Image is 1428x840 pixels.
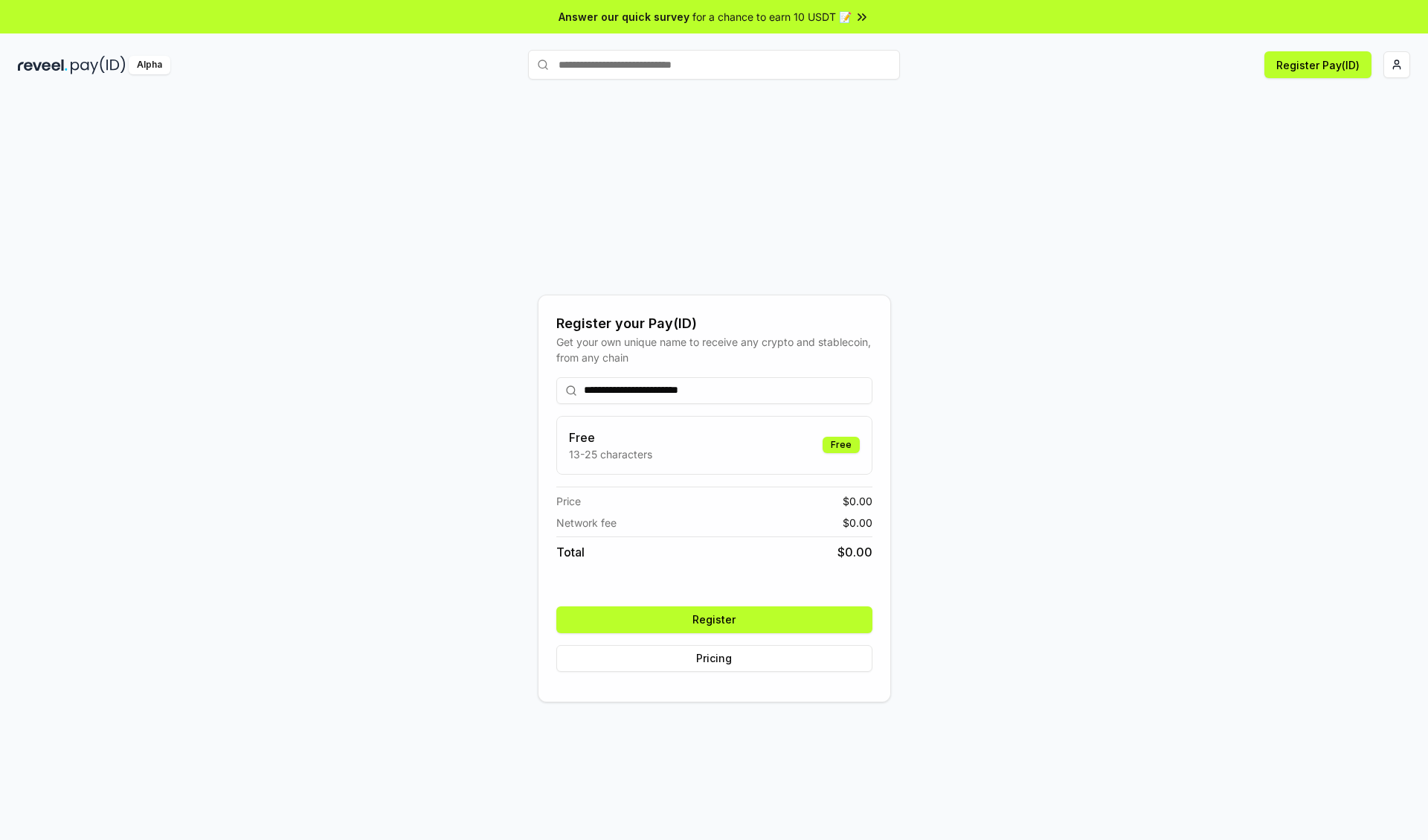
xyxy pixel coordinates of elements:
[559,9,689,25] span: Answer our quick survey
[71,56,126,74] img: pay_id
[129,56,170,74] div: Alpha
[556,645,872,672] button: Pricing
[569,429,652,446] h3: Free
[692,9,852,25] span: for a chance to earn 10 USDT 📝
[556,606,872,633] button: Register
[556,515,617,530] span: Network fee
[837,543,872,561] span: $ 0.00
[843,515,872,530] span: $ 0.00
[843,493,872,509] span: $ 0.00
[556,334,872,365] div: Get your own unique name to receive any crypto and stablecoin, from any chain
[18,56,68,74] img: reveel_dark
[569,446,652,462] p: 13-25 characters
[556,493,581,509] span: Price
[1264,51,1371,78] button: Register Pay(ID)
[556,543,585,561] span: Total
[823,437,860,453] div: Free
[556,313,872,334] div: Register your Pay(ID)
